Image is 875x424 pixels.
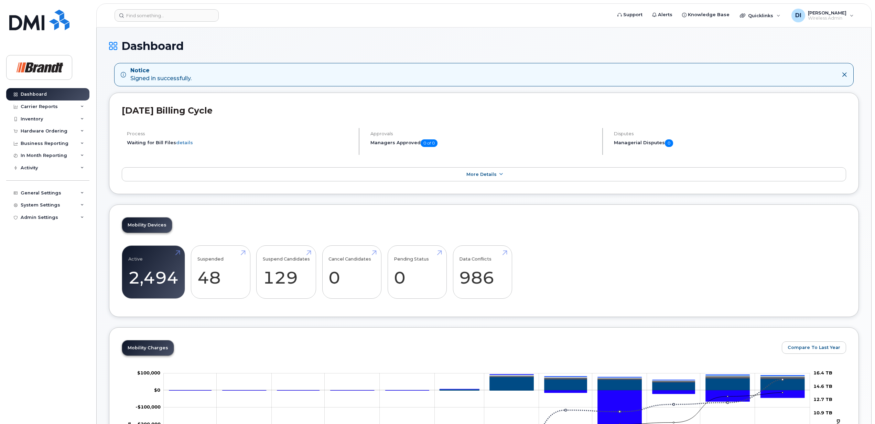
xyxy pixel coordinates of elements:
[466,172,497,177] span: More Details
[788,344,840,351] span: Compare To Last Year
[128,250,179,295] a: Active 2,494
[169,377,804,390] g: Rate Plan
[782,341,846,354] button: Compare To Last Year
[263,250,310,295] a: Suspend Candidates 129
[370,139,596,147] h5: Managers Approved
[137,370,160,375] tspan: $100,000
[154,387,160,393] tspan: $0
[122,340,174,356] a: Mobility Charges
[109,40,859,52] h1: Dashboard
[614,139,846,147] h5: Managerial Disputes
[813,370,832,375] tspan: 16.4 TB
[130,67,192,75] strong: Notice
[813,410,832,415] tspan: 10.9 TB
[122,105,846,116] h2: [DATE] Billing Cycle
[136,404,161,410] tspan: -$100,000
[122,218,172,233] a: Mobility Devices
[813,396,832,402] tspan: 12.7 TB
[394,250,440,295] a: Pending Status 0
[459,250,506,295] a: Data Conflicts 986
[813,383,832,389] tspan: 14.6 TB
[197,250,244,295] a: Suspended 48
[421,139,437,147] span: 0 of 0
[136,404,161,410] g: $0
[665,139,673,147] span: 0
[328,250,375,295] a: Cancel Candidates 0
[127,139,353,146] li: Waiting for Bill Files
[137,370,160,375] g: $0
[127,131,353,136] h4: Process
[614,131,846,136] h4: Disputes
[370,131,596,136] h4: Approvals
[176,140,193,145] a: details
[130,67,192,83] div: Signed in successfully.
